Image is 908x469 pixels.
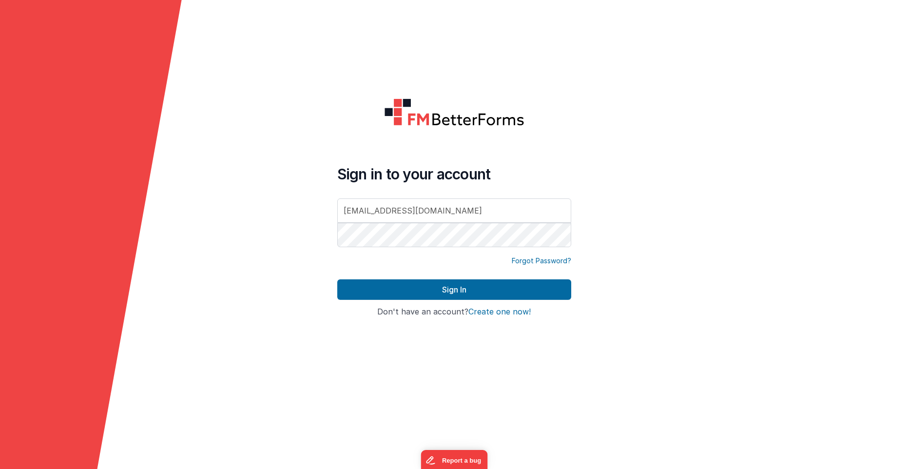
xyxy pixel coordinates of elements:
[337,198,571,223] input: Email Address
[512,256,571,266] a: Forgot Password?
[468,308,531,316] button: Create one now!
[337,165,571,183] h4: Sign in to your account
[337,308,571,316] h4: Don't have an account?
[337,279,571,300] button: Sign In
